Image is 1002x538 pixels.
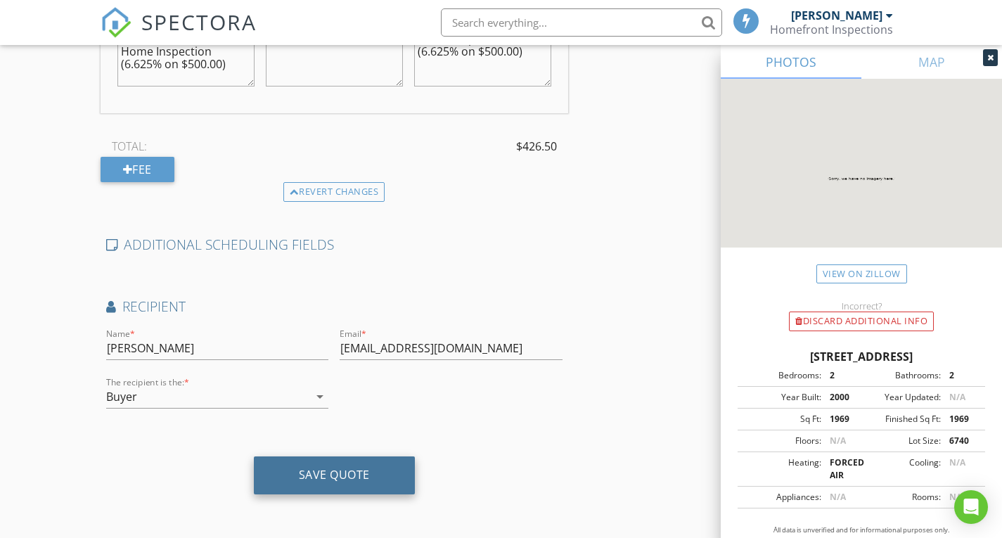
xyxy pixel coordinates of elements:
[821,391,861,404] div: 2000
[861,369,941,382] div: Bathrooms:
[441,8,722,37] input: Search everything...
[101,19,257,49] a: SPECTORA
[112,138,147,155] span: TOTAL:
[516,138,557,155] span: $426.50
[742,391,821,404] div: Year Built:
[742,456,821,482] div: Heating:
[311,388,328,405] i: arrow_drop_down
[742,435,821,447] div: Floors:
[941,369,981,382] div: 2
[721,45,861,79] a: PHOTOS
[861,491,941,504] div: Rooms:
[821,456,861,482] div: FORCED AIR
[789,312,934,331] div: Discard Additional info
[742,491,821,504] div: Appliances:
[821,369,861,382] div: 2
[283,182,385,202] div: Revert changes
[106,390,137,403] div: Buyer
[861,391,941,404] div: Year Updated:
[830,435,846,447] span: N/A
[949,391,965,403] span: N/A
[106,236,563,254] h4: ADDITIONAL SCHEDULING FIELDS
[816,264,907,283] a: View on Zillow
[941,435,981,447] div: 6740
[299,468,370,482] div: Save Quote
[742,413,821,425] div: Sq Ft:
[738,348,985,365] div: [STREET_ADDRESS]
[949,456,965,468] span: N/A
[941,413,981,425] div: 1969
[954,490,988,524] div: Open Intercom Messenger
[141,7,257,37] span: SPECTORA
[861,413,941,425] div: Finished Sq Ft:
[821,413,861,425] div: 1969
[738,525,985,535] p: All data is unverified and for informational purposes only.
[106,297,563,316] h4: Recipient
[861,456,941,482] div: Cooling:
[770,23,893,37] div: Homefront Inspections
[742,369,821,382] div: Bedrooms:
[830,491,846,503] span: N/A
[861,435,941,447] div: Lot Size:
[791,8,882,23] div: [PERSON_NAME]
[721,300,1002,312] div: Incorrect?
[949,491,965,503] span: N/A
[721,79,1002,281] img: streetview
[101,157,174,182] div: Fee
[101,7,131,38] img: The Best Home Inspection Software - Spectora
[861,45,1002,79] a: MAP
